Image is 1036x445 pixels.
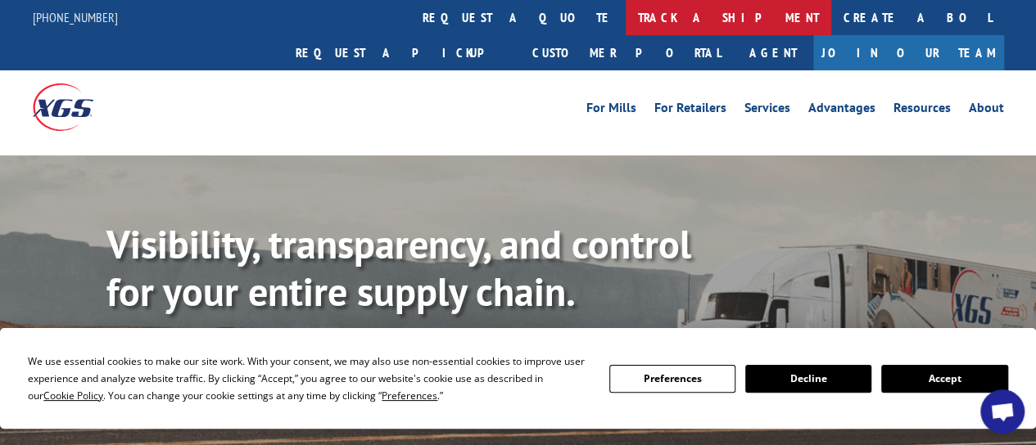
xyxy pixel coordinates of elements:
a: Advantages [808,101,875,119]
a: Request a pickup [283,35,520,70]
a: Join Our Team [813,35,1004,70]
div: We use essential cookies to make our site work. With your consent, we may also use non-essential ... [28,353,589,404]
a: Agent [733,35,813,70]
a: For Mills [586,101,636,119]
button: Preferences [609,365,735,393]
span: Preferences [382,389,437,402]
a: Services [744,101,790,119]
b: Visibility, transparency, and control for your entire supply chain. [106,218,691,317]
a: Resources [893,101,951,119]
a: About [969,101,1004,119]
a: [PHONE_NUMBER] [33,9,118,25]
a: Customer Portal [520,35,733,70]
a: For Retailers [654,101,726,119]
div: Open chat [980,389,1025,434]
button: Decline [745,365,871,393]
button: Accept [881,365,1007,393]
span: Cookie Policy [43,389,103,402]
